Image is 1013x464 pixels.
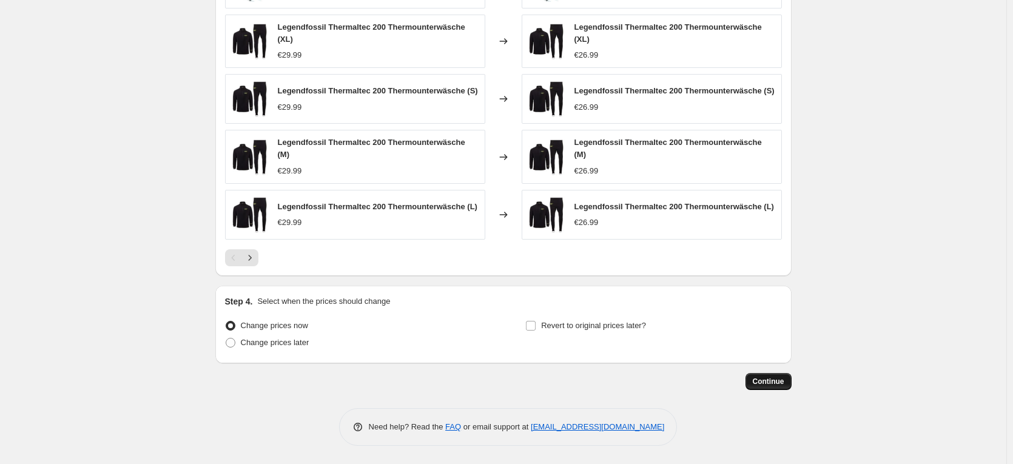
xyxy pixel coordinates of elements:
div: €29.99 [278,49,302,61]
span: Legendfossil Thermaltec 200 Thermounterwäsche (S) [574,86,775,95]
div: €29.99 [278,165,302,177]
span: Legendfossil Thermaltec 200 Thermounterwäsche (L) [278,202,477,211]
img: 08-2408010-legendfossil-thermaltec-unterziehanzug-komplett-_1_80x.jpg [528,23,565,59]
div: €26.99 [574,165,599,177]
img: 08-2408010-legendfossil-thermaltec-unterziehanzug-komplett-_1_80x.jpg [232,197,268,233]
span: Legendfossil Thermaltec 200 Thermounterwäsche (S) [278,86,478,95]
span: Legendfossil Thermaltec 200 Thermounterwäsche (L) [574,202,774,211]
span: Continue [753,377,784,386]
a: FAQ [445,422,461,431]
img: 08-2408010-legendfossil-thermaltec-unterziehanzug-komplett-_1_80x.jpg [232,23,268,59]
a: [EMAIL_ADDRESS][DOMAIN_NAME] [531,422,664,431]
div: €29.99 [278,101,302,113]
div: €26.99 [574,49,599,61]
span: or email support at [461,422,531,431]
button: Next [241,249,258,266]
p: Select when the prices should change [257,295,390,308]
img: 08-2408010-legendfossil-thermaltec-unterziehanzug-komplett-_1_80x.jpg [528,81,565,117]
span: Change prices later [241,338,309,347]
div: €29.99 [278,217,302,229]
h2: Step 4. [225,295,253,308]
span: Need help? Read the [369,422,446,431]
img: 08-2408010-legendfossil-thermaltec-unterziehanzug-komplett-_1_80x.jpg [232,81,268,117]
span: Legendfossil Thermaltec 200 Thermounterwäsche (XL) [574,22,762,44]
span: Legendfossil Thermaltec 200 Thermounterwäsche (M) [574,138,762,159]
div: €26.99 [574,217,599,229]
img: 08-2408010-legendfossil-thermaltec-unterziehanzug-komplett-_1_80x.jpg [528,197,565,233]
img: 08-2408010-legendfossil-thermaltec-unterziehanzug-komplett-_1_80x.jpg [232,139,268,175]
nav: Pagination [225,249,258,266]
span: Revert to original prices later? [541,321,646,330]
button: Continue [745,373,792,390]
span: Legendfossil Thermaltec 200 Thermounterwäsche (XL) [278,22,465,44]
img: 08-2408010-legendfossil-thermaltec-unterziehanzug-komplett-_1_80x.jpg [528,139,565,175]
span: Legendfossil Thermaltec 200 Thermounterwäsche (M) [278,138,465,159]
span: Change prices now [241,321,308,330]
div: €26.99 [574,101,599,113]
